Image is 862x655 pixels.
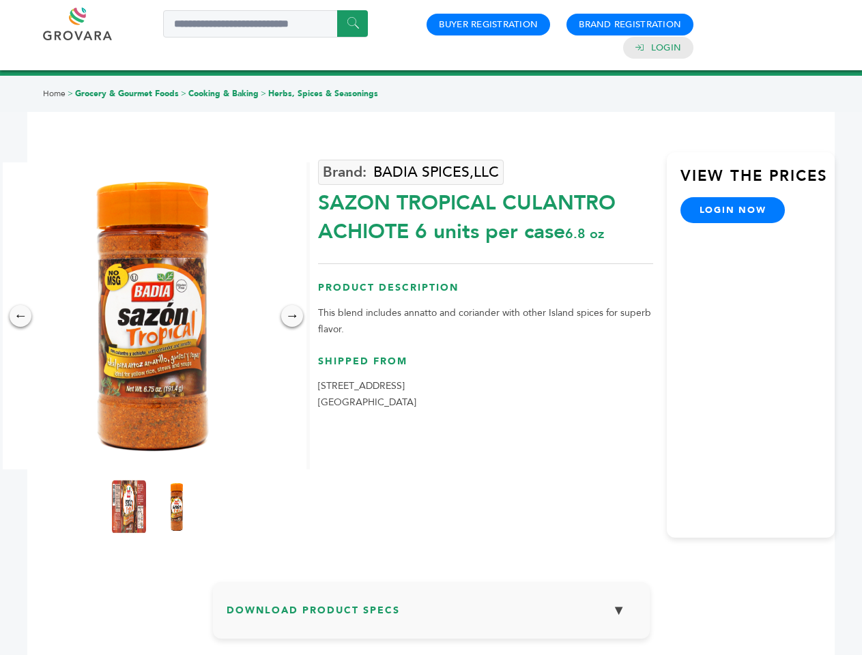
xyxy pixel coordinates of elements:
[565,224,604,243] span: 6.8 oz
[318,305,653,338] p: This blend includes annatto and coriander with other Island spices for superb flavor.
[579,18,681,31] a: Brand Registration
[318,281,653,305] h3: Product Description
[318,182,653,246] div: SAZON TROPICAL CULANTRO ACHIOTE 6 units per case
[261,88,266,99] span: >
[680,166,835,197] h3: View the Prices
[43,88,66,99] a: Home
[318,355,653,379] h3: Shipped From
[439,18,538,31] a: Buyer Registration
[318,378,653,411] p: [STREET_ADDRESS] [GEOGRAPHIC_DATA]
[602,596,636,625] button: ▼
[10,305,31,327] div: ←
[181,88,186,99] span: >
[188,88,259,99] a: Cooking & Baking
[281,305,303,327] div: →
[160,480,194,534] img: SAZON TROPICAL ® /CULANTRO ACHIOTE 6 units per case 6.8 oz
[680,197,786,223] a: login now
[268,88,378,99] a: Herbs, Spices & Seasonings
[318,160,504,185] a: BADIA SPICES,LLC
[163,10,368,38] input: Search a product or brand...
[227,596,636,635] h3: Download Product Specs
[112,480,146,534] img: SAZON TROPICAL ® /CULANTRO ACHIOTE 6 units per case 6.8 oz Product Label
[68,88,73,99] span: >
[75,88,179,99] a: Grocery & Gourmet Foods
[651,42,681,54] a: Login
